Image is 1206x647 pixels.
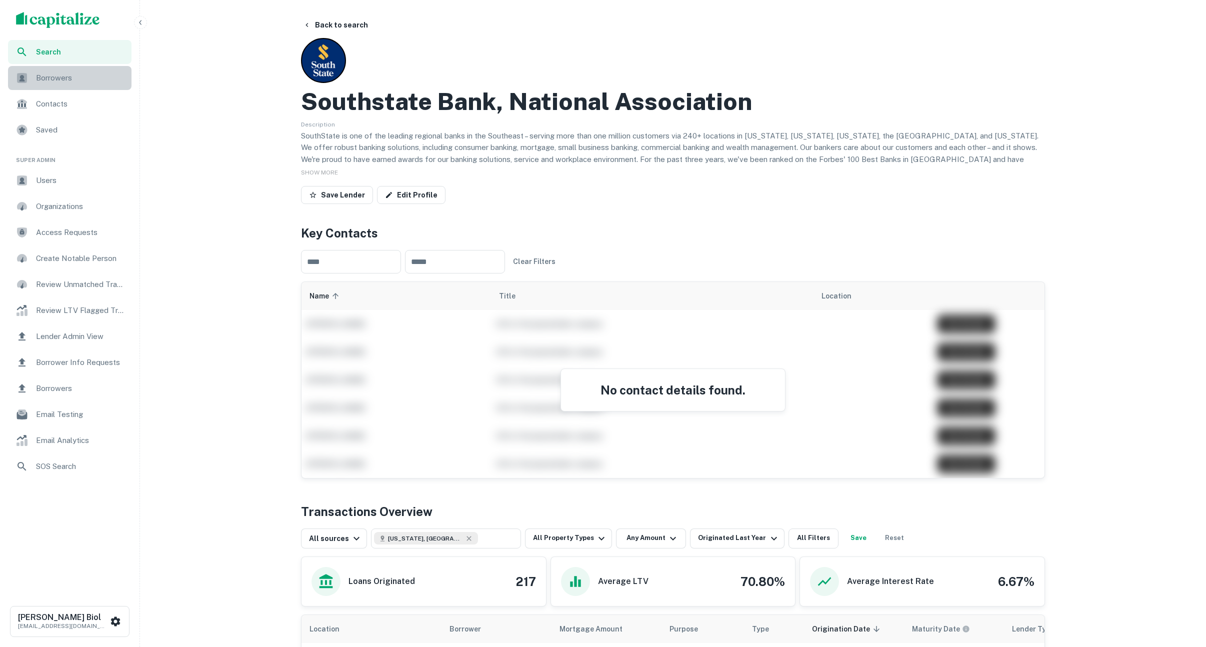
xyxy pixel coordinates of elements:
a: Borrowers [8,376,131,400]
button: Reset [878,528,910,548]
th: Mortgage Amount [551,615,661,643]
h4: 217 [515,572,536,590]
span: Borrower Info Requests [36,356,125,368]
a: Borrower Info Requests [8,350,131,374]
span: Location [309,623,352,635]
button: All sources [301,528,367,548]
a: Edit Profile [377,186,445,204]
h6: [PERSON_NAME] Biol [18,613,108,621]
th: Location [301,615,441,643]
button: Originated Last Year [690,528,784,548]
span: Organizations [36,200,125,212]
h4: 70.80% [740,572,785,590]
th: Maturity dates displayed may be estimated. Please contact the lender for the most accurate maturi... [904,615,1004,643]
span: Users [36,174,125,186]
a: Review LTV Flagged Transactions [8,298,131,322]
a: Email Analytics [8,428,131,452]
span: Origination Date [812,623,883,635]
h4: 6.67% [998,572,1034,590]
button: All Property Types [525,528,612,548]
button: Save your search to get updates of matches that match your search criteria. [842,528,874,548]
th: Origination Date [804,615,904,643]
button: [PERSON_NAME] Biol[EMAIL_ADDRESS][DOMAIN_NAME] [10,606,129,637]
span: Type [752,623,769,635]
th: Type [744,615,804,643]
a: SOS Search [8,454,131,478]
div: All sources [309,532,362,544]
a: Saved [8,118,131,142]
a: Borrowers [8,66,131,90]
span: Access Requests [36,226,125,238]
a: Lender Admin View [8,324,131,348]
span: Purpose [669,623,711,635]
h2: Southstate Bank, National Association [301,87,752,116]
th: Lender Type [1004,615,1094,643]
a: Create Notable Person [8,246,131,270]
iframe: Chat Widget [1156,567,1206,615]
a: Email Testing [8,402,131,426]
a: Access Requests [8,220,131,244]
span: Maturity dates displayed may be estimated. Please contact the lender for the most accurate maturi... [912,623,983,634]
span: Lender Admin View [36,330,125,342]
h4: No contact details found. [573,381,773,399]
span: Email Analytics [36,434,125,446]
h6: Maturity Date [912,623,960,634]
div: scrollable content [301,282,1044,478]
th: Borrower [441,615,551,643]
button: Any Amount [616,528,686,548]
div: Maturity dates displayed may be estimated. Please contact the lender for the most accurate maturi... [912,623,970,634]
span: SOS Search [36,460,125,472]
span: Saved [36,124,125,136]
span: Search [36,46,125,57]
h6: Loans Originated [348,575,415,587]
span: Create Notable Person [36,252,125,264]
h6: Average LTV [598,575,648,587]
a: Contacts [8,92,131,116]
a: Organizations [8,194,131,218]
span: Review Unmatched Transactions [36,278,125,290]
span: Description [301,121,335,128]
div: Originated Last Year [698,532,779,544]
span: Borrowers [36,382,125,394]
a: Users [8,168,131,192]
h4: Transactions Overview [301,502,432,520]
span: Mortgage Amount [559,623,635,635]
span: Contacts [36,98,125,110]
span: Lender Type [1012,623,1054,635]
span: Borrower [449,623,481,635]
p: [EMAIL_ADDRESS][DOMAIN_NAME] [18,621,108,630]
a: Search [8,40,131,64]
button: All Filters [788,528,838,548]
button: Back to search [299,16,372,34]
span: SHOW MORE [301,169,338,176]
h4: Key Contacts [301,224,1045,242]
button: Clear Filters [509,252,559,270]
span: [US_STATE], [GEOGRAPHIC_DATA] [388,534,463,543]
h6: Average Interest Rate [847,575,934,587]
span: Email Testing [36,408,125,420]
span: Borrowers [36,72,125,84]
a: Review Unmatched Transactions [8,272,131,296]
button: Save Lender [301,186,373,204]
li: Super Admin [8,144,131,168]
img: capitalize-logo.png [16,12,100,28]
th: Purpose [661,615,744,643]
span: Review LTV Flagged Transactions [36,304,125,316]
p: SouthState is one of the leading regional banks in the Southeast – serving more than one million ... [301,130,1045,189]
